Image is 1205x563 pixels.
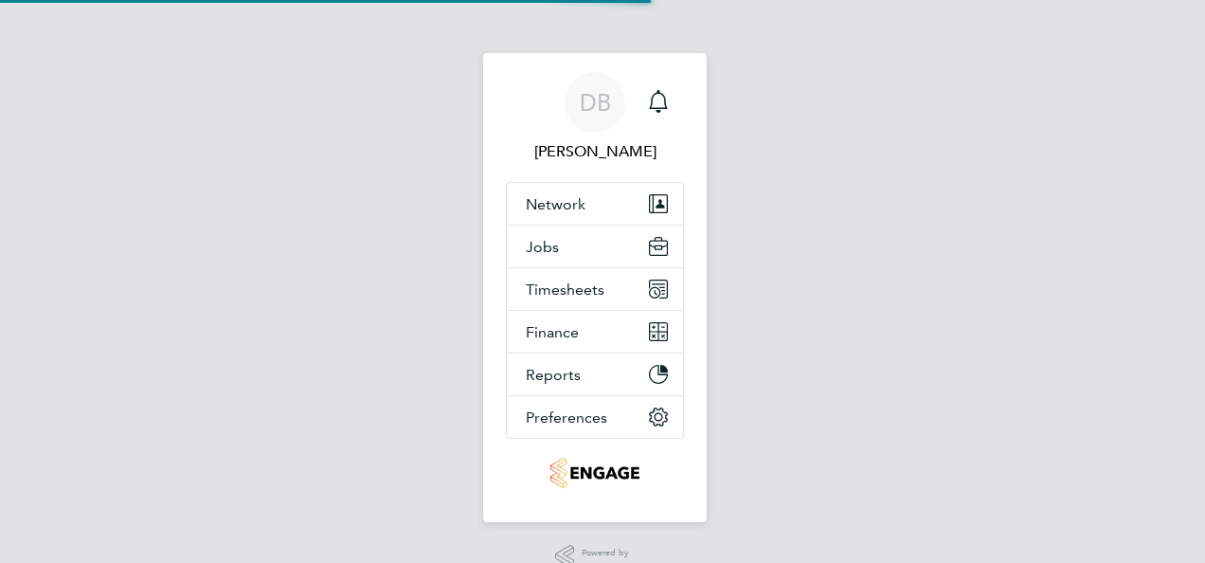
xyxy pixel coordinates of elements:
[507,354,683,395] button: Reports
[507,183,683,225] button: Network
[526,323,579,341] span: Finance
[506,72,684,163] a: DB[PERSON_NAME]
[483,53,707,522] nav: Main navigation
[526,281,604,299] span: Timesheets
[507,311,683,353] button: Finance
[526,366,581,384] span: Reports
[526,238,559,256] span: Jobs
[550,458,638,488] img: thornbaker-logo-retina.png
[507,268,683,310] button: Timesheets
[526,409,607,427] span: Preferences
[506,458,684,488] a: Go to home page
[580,90,611,115] span: DB
[507,226,683,267] button: Jobs
[582,545,635,561] span: Powered by
[507,396,683,438] button: Preferences
[526,195,585,213] span: Network
[506,140,684,163] span: Daniel Bassett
